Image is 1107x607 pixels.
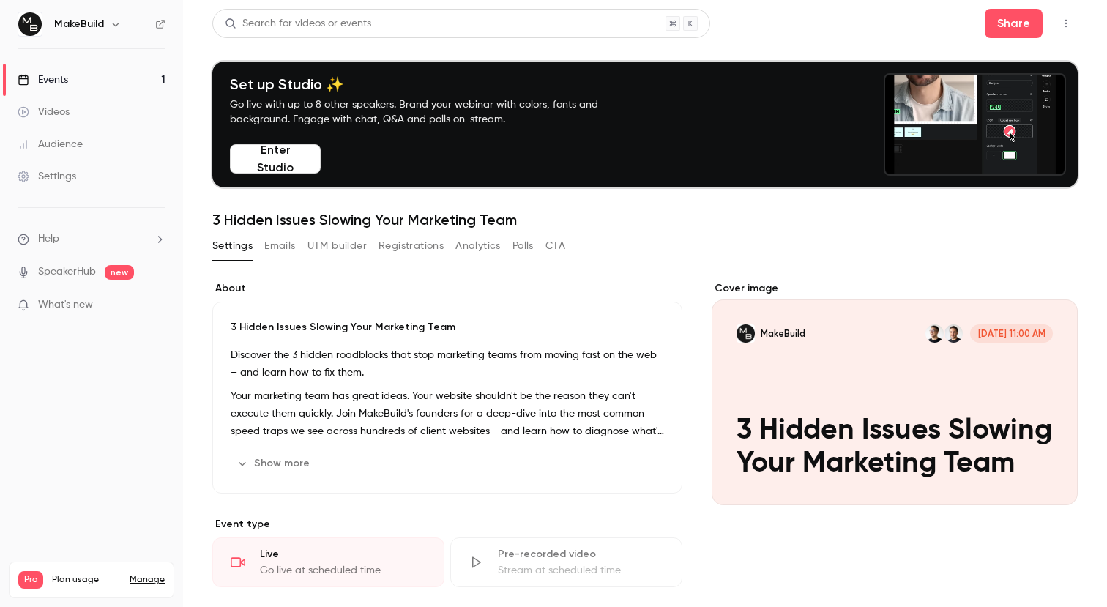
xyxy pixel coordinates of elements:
[264,234,295,258] button: Emails
[130,574,165,586] a: Manage
[498,563,664,578] div: Stream at scheduled time
[260,563,426,578] div: Go live at scheduled time
[38,297,93,313] span: What's new
[231,387,664,440] p: Your marketing team has great ideas. Your website shouldn't be the reason they can't execute them...
[712,281,1078,505] section: Cover image
[54,17,104,31] h6: MakeBuild
[212,211,1078,228] h1: 3 Hidden Issues Slowing Your Marketing Team
[379,234,444,258] button: Registrations
[545,234,565,258] button: CTA
[148,299,165,312] iframe: Noticeable Trigger
[712,281,1078,296] label: Cover image
[18,137,83,152] div: Audience
[230,75,633,93] h4: Set up Studio ✨
[260,547,426,562] div: Live
[225,16,371,31] div: Search for videos or events
[307,234,367,258] button: UTM builder
[212,517,682,532] p: Event type
[38,264,96,280] a: SpeakerHub
[18,12,42,36] img: MakeBuild
[512,234,534,258] button: Polls
[18,571,43,589] span: Pro
[212,537,444,587] div: LiveGo live at scheduled time
[212,281,682,296] label: About
[455,234,501,258] button: Analytics
[18,231,165,247] li: help-dropdown-opener
[105,265,134,280] span: new
[18,105,70,119] div: Videos
[230,144,321,174] button: Enter Studio
[38,231,59,247] span: Help
[450,537,682,587] div: Pre-recorded videoStream at scheduled time
[18,72,68,87] div: Events
[231,346,664,381] p: Discover the 3 hidden roadblocks that stop marketing teams from moving fast on the web – and lear...
[231,320,664,335] p: 3 Hidden Issues Slowing Your Marketing Team
[18,169,76,184] div: Settings
[52,574,121,586] span: Plan usage
[498,547,664,562] div: Pre-recorded video
[230,97,633,127] p: Go live with up to 8 other speakers. Brand your webinar with colors, fonts and background. Engage...
[231,452,318,475] button: Show more
[985,9,1043,38] button: Share
[212,234,253,258] button: Settings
